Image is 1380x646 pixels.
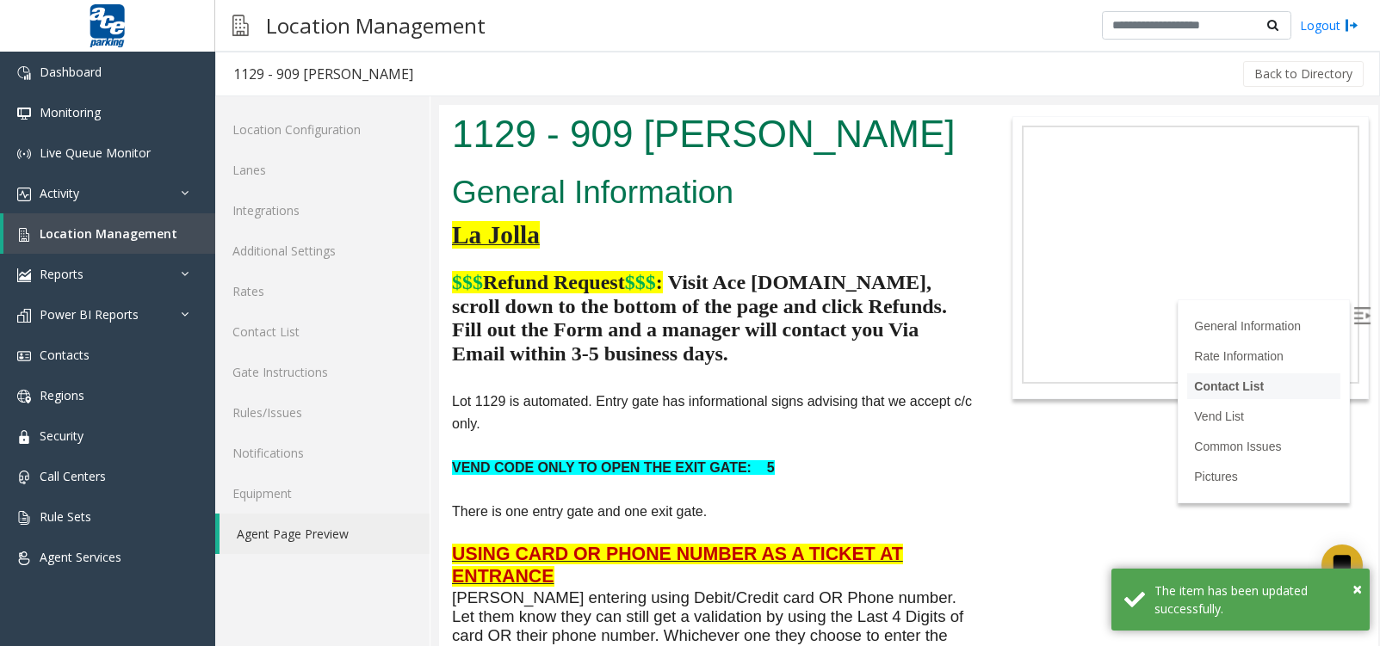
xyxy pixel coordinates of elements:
a: Common Issues [755,335,842,348]
p: Lot 1129 is automated. Entry gate has informational signs advising that we accept c/c only. [13,286,535,329]
a: Integrations [215,190,430,231]
img: 'icon' [17,107,31,120]
a: Equipment [215,473,430,514]
b: VEND CODE ONLY TO OPEN THE EXIT GATE: 5 [13,355,336,370]
img: 'icon' [17,551,31,565]
span: Rule Sets [40,508,91,525]
a: Gate Instructions [215,352,430,392]
a: Contact List [215,311,430,352]
span: Call Centers [40,468,106,484]
h3: Location Management [257,4,494,46]
a: General Information [755,214,862,228]
span: La Jolla [13,116,101,144]
img: 'icon' [17,430,31,444]
a: Agent Page Preview [220,514,430,554]
a: Location Configuration [215,109,430,150]
span: Location Management [40,225,177,242]
a: Notifications [215,433,430,473]
img: Open/Close Sidebar Menu [914,202,931,219]
span: Security [40,428,84,444]
img: 'icon' [17,66,31,80]
p: There is one entry gate and one exit gate. [13,396,535,418]
a: Lanes [215,150,430,190]
a: Additional Settings [215,231,430,271]
span: × [1352,577,1362,600]
span: $$$ [13,166,44,188]
img: 'icon' [17,349,31,363]
b: Visit Ace [DOMAIN_NAME], scroll down to the bottom of the page and click Refunds. Fill out the Fo... [13,166,508,260]
h2: General Information [13,65,535,110]
span: $$$ [186,166,217,188]
a: Location Management [3,213,215,254]
span: : [217,166,224,188]
span: Contacts [40,347,90,363]
a: Rate Information [755,244,845,258]
a: Pictures [755,365,799,378]
img: 'icon' [17,188,31,201]
span: Power BI Reports [40,306,139,323]
span: Reports [40,266,84,282]
a: Contact List [755,274,825,288]
span: Dashboard [40,64,102,80]
span: Live Queue Monitor [40,145,151,161]
div: 1129 - 909 [PERSON_NAME] [233,63,413,85]
div: The item has been updated successfully. [1154,581,1357,618]
img: 'icon' [17,511,31,525]
img: 'icon' [17,309,31,323]
a: Vend List [755,305,805,318]
a: Rules/Issues [215,392,430,433]
span: Let them know they can still get a validation by using the Last 4 Digits of card OR their phone n... [13,502,524,558]
img: 'icon' [17,147,31,161]
img: logout [1345,16,1358,34]
button: Close [1352,576,1362,602]
img: 'icon' [17,471,31,484]
span: Refund Request [44,166,186,188]
img: pageIcon [232,4,249,46]
h1: 1129 - 909 [PERSON_NAME] [13,3,535,56]
span: USING CARD OR PHONE NUMBER AS A TICKET AT ENTRANCE [13,439,464,482]
span: Monitoring [40,104,101,120]
img: 'icon' [17,228,31,242]
span: [PERSON_NAME] entering using Debit/Credit card OR Phone number. [13,483,517,501]
button: Back to Directory [1243,61,1364,87]
img: 'icon' [17,268,31,282]
img: 'icon' [17,390,31,403]
span: Activity [40,185,79,201]
span: Regions [40,387,84,403]
span: Agent Services [40,549,121,565]
a: Logout [1300,16,1358,34]
a: Rates [215,271,430,311]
